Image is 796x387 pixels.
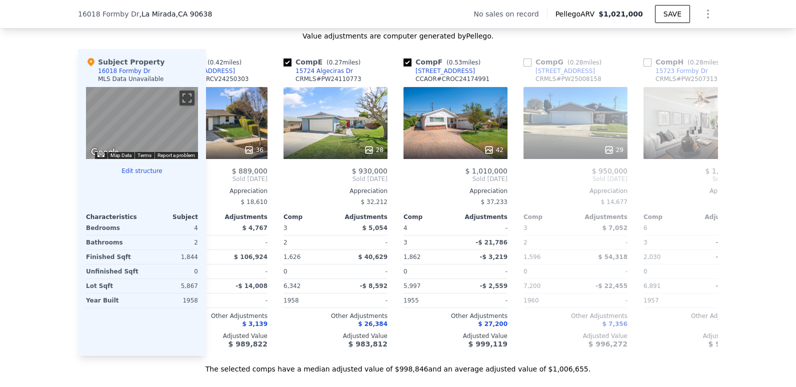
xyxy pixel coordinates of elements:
[232,167,267,175] span: $ 889,000
[144,293,198,307] div: 1958
[403,332,507,340] div: Adjusted Value
[403,268,407,275] span: 0
[163,312,267,320] div: Other Adjustments
[523,268,527,275] span: 0
[481,198,507,205] span: $ 37,233
[570,59,583,66] span: 0.28
[698,4,718,24] button: Show Options
[98,67,150,75] div: 16018 Formby Dr
[244,145,263,155] div: 36
[283,57,364,67] div: Comp E
[86,221,140,235] div: Bedrooms
[475,239,507,246] span: -$ 21,786
[86,57,164,67] div: Subject Property
[403,187,507,195] div: Appreciation
[415,67,475,75] div: [STREET_ADDRESS]
[695,213,747,221] div: Adjustments
[715,282,747,289] span: -$ 20,194
[86,293,140,307] div: Year Built
[86,279,140,293] div: Lot Sqft
[403,57,484,67] div: Comp F
[139,9,212,19] span: , La Mirada
[595,282,627,289] span: -$ 22,455
[523,312,627,320] div: Other Adjustments
[683,59,725,66] span: ( miles)
[602,320,627,327] span: $ 7,356
[449,59,462,66] span: 0.53
[144,279,198,293] div: 5,867
[97,152,104,157] button: Keyboard shortcuts
[179,90,194,105] button: Toggle fullscreen view
[78,31,718,41] div: Value adjustments are computer generated by Pellego .
[175,75,248,83] div: CCAOR # CRCV24250303
[403,67,475,75] a: [STREET_ADDRESS]
[358,320,387,327] span: $ 26,384
[523,213,575,221] div: Comp
[86,235,140,249] div: Bathrooms
[705,167,747,175] span: $ 1,049,000
[86,250,140,264] div: Finished Sqft
[523,332,627,340] div: Adjusted Value
[358,253,387,260] span: $ 40,629
[465,167,507,175] span: $ 1,010,000
[655,5,690,23] button: SAVE
[86,167,198,175] button: Edit structure
[403,293,453,307] div: 1955
[175,10,212,18] span: , CA 90638
[535,67,595,75] div: [STREET_ADDRESS]
[283,67,353,75] a: 15724 Algeciras Dr
[643,175,747,183] span: Sold [DATE]
[283,224,287,231] span: 3
[86,87,198,159] div: Map
[283,213,335,221] div: Comp
[643,224,647,231] span: 6
[598,10,643,18] span: $1,021,000
[283,332,387,340] div: Adjusted Value
[361,198,387,205] span: $ 32,212
[283,235,333,249] div: 2
[110,152,131,159] button: Map Data
[523,293,573,307] div: 1960
[86,87,198,159] div: Street View
[242,320,267,327] span: $ 3,139
[604,145,623,155] div: 29
[598,253,627,260] span: $ 54,318
[157,152,195,158] a: Report a problem
[283,175,387,183] span: Sold [DATE]
[523,235,573,249] div: 2
[523,282,540,289] span: 7,200
[337,235,387,249] div: -
[144,264,198,278] div: 0
[655,75,721,83] div: CRMLS # PW25073131
[478,320,507,327] span: $ 27,200
[403,175,507,183] span: Sold [DATE]
[364,145,383,155] div: 28
[217,264,267,278] div: -
[523,187,627,195] div: Appreciation
[403,253,420,260] span: 1,862
[643,312,747,320] div: Other Adjustments
[602,224,627,231] span: $ 7,052
[360,282,387,289] span: -$ 8,592
[468,340,507,348] span: $ 999,119
[144,221,198,235] div: 4
[352,167,387,175] span: $ 930,000
[708,340,747,348] span: $ 960,714
[283,293,333,307] div: 1958
[337,293,387,307] div: -
[98,75,164,83] div: MLS Data Unavailable
[575,213,627,221] div: Adjustments
[403,213,455,221] div: Comp
[643,235,693,249] div: 3
[78,356,718,374] div: The selected comps have a median adjusted value of $998,846 and an average adjusted value of $1,0...
[643,187,747,195] div: Appreciation
[203,59,245,66] span: ( miles)
[457,264,507,278] div: -
[337,264,387,278] div: -
[523,67,595,75] a: [STREET_ADDRESS]
[242,224,267,231] span: $ 4,767
[210,59,223,66] span: 0.42
[484,145,503,155] div: 42
[457,293,507,307] div: -
[535,75,601,83] div: CRMLS # PW25008158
